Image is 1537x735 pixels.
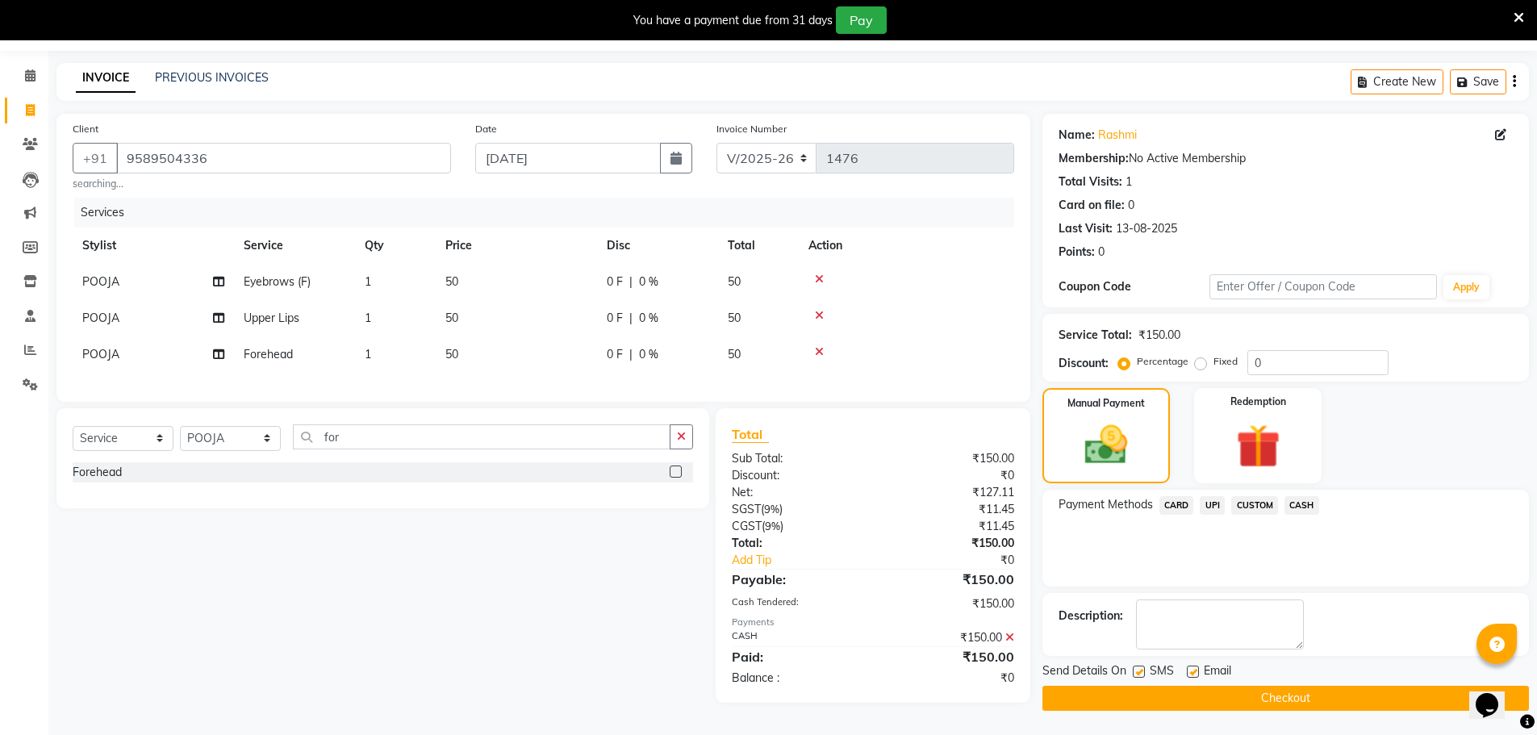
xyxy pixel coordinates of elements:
[765,520,780,532] span: 9%
[873,570,1026,589] div: ₹150.00
[155,70,269,85] a: PREVIOUS INVOICES
[1059,244,1095,261] div: Points:
[873,484,1026,501] div: ₹127.11
[1059,220,1113,237] div: Last Visit:
[1204,662,1231,683] span: Email
[732,519,762,533] span: CGST
[445,347,458,361] span: 50
[720,467,873,484] div: Discount:
[718,228,799,264] th: Total
[836,6,887,34] button: Pay
[720,595,873,612] div: Cash Tendered:
[720,670,873,687] div: Balance :
[1059,173,1122,190] div: Total Visits:
[244,347,293,361] span: Forehead
[764,503,779,516] span: 9%
[1231,496,1278,515] span: CUSTOM
[607,274,623,290] span: 0 F
[1098,244,1105,261] div: 0
[728,347,741,361] span: 50
[365,274,371,289] span: 1
[728,311,741,325] span: 50
[728,274,741,289] span: 50
[82,311,119,325] span: POOJA
[1351,69,1443,94] button: Create New
[597,228,718,264] th: Disc
[732,616,1013,629] div: Payments
[639,346,658,363] span: 0 %
[720,484,873,501] div: Net:
[629,346,633,363] span: |
[873,670,1026,687] div: ₹0
[720,552,898,569] a: Add Tip
[732,502,761,516] span: SGST
[607,346,623,363] span: 0 F
[1469,670,1521,719] iframe: chat widget
[1200,496,1225,515] span: UPI
[1116,220,1177,237] div: 13-08-2025
[1059,355,1109,372] div: Discount:
[82,274,119,289] span: POOJA
[1450,69,1506,94] button: Save
[475,122,497,136] label: Date
[1098,127,1137,144] a: Rashmi
[73,122,98,136] label: Client
[1042,686,1529,711] button: Checkout
[73,177,451,191] small: searching...
[1209,274,1437,299] input: Enter Offer / Coupon Code
[234,228,355,264] th: Service
[1126,173,1132,190] div: 1
[445,311,458,325] span: 50
[365,347,371,361] span: 1
[873,595,1026,612] div: ₹150.00
[720,570,873,589] div: Payable:
[873,518,1026,535] div: ₹11.45
[445,274,458,289] span: 50
[607,310,623,327] span: 0 F
[899,552,1026,569] div: ₹0
[1159,496,1194,515] span: CARD
[873,647,1026,666] div: ₹150.00
[73,464,122,481] div: Forehead
[1443,275,1489,299] button: Apply
[73,143,118,173] button: +91
[799,228,1014,264] th: Action
[720,518,873,535] div: ( )
[1128,197,1134,214] div: 0
[1059,496,1153,513] span: Payment Methods
[629,274,633,290] span: |
[355,228,436,264] th: Qty
[639,274,658,290] span: 0 %
[293,424,670,449] input: Search or Scan
[1067,396,1145,411] label: Manual Payment
[873,467,1026,484] div: ₹0
[720,629,873,646] div: CASH
[633,12,833,29] div: You have a payment due from 31 days
[1059,327,1132,344] div: Service Total:
[720,535,873,552] div: Total:
[1137,354,1188,369] label: Percentage
[1284,496,1319,515] span: CASH
[873,450,1026,467] div: ₹150.00
[1071,420,1141,470] img: _cash.svg
[365,311,371,325] span: 1
[1042,662,1126,683] span: Send Details On
[720,501,873,518] div: ( )
[1213,354,1238,369] label: Fixed
[116,143,451,173] input: Search by Name/Mobile/Email/Code
[1059,278,1210,295] div: Coupon Code
[436,228,597,264] th: Price
[720,647,873,666] div: Paid:
[639,310,658,327] span: 0 %
[82,347,119,361] span: POOJA
[720,450,873,467] div: Sub Total:
[1059,150,1129,167] div: Membership:
[732,426,769,443] span: Total
[873,535,1026,552] div: ₹150.00
[1230,395,1286,409] label: Redemption
[873,501,1026,518] div: ₹11.45
[1059,197,1125,214] div: Card on file:
[716,122,787,136] label: Invoice Number
[1059,150,1513,167] div: No Active Membership
[1059,608,1123,624] div: Description:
